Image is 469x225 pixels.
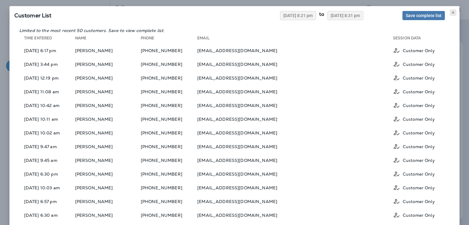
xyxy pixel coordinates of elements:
td: [DATE] 9:45 am [19,154,75,166]
td: [EMAIL_ADDRESS][DOMAIN_NAME] [197,195,393,208]
span: Save complete list [406,13,442,18]
td: [DATE] 10:42 am [19,99,75,112]
td: [DATE] 10:11 am [19,113,75,125]
td: [EMAIL_ADDRESS][DOMAIN_NAME] [197,181,393,194]
td: [PHONE_NUMBER] [141,195,197,208]
td: [PERSON_NAME] [75,209,141,221]
td: [DATE] 10:02 am [19,127,75,139]
span: [DATE] 8:31 pm [331,13,360,18]
td: [DATE] 6:30 pm [19,168,75,180]
p: Customer Only [403,158,435,163]
td: [PERSON_NAME] [75,99,141,112]
td: [PERSON_NAME] [75,140,141,153]
td: [DATE] 10:03 am [19,181,75,194]
td: [PERSON_NAME] [75,58,141,70]
td: [PERSON_NAME] [75,44,141,57]
th: Name [75,36,141,43]
div: Customer Only [393,170,445,178]
td: [DATE] 11:08 am [19,85,75,98]
td: [DATE] 6:30 am [19,209,75,221]
p: Customer Only [403,213,435,218]
td: [EMAIL_ADDRESS][DOMAIN_NAME] [197,209,393,221]
p: Customer Only [403,62,435,67]
em: Limited to the most recent 50 customers. Save to view complete list. [19,28,165,33]
td: [EMAIL_ADDRESS][DOMAIN_NAME] [197,127,393,139]
td: [PERSON_NAME] [75,72,141,84]
th: Email [197,36,393,43]
th: Phone [141,36,197,43]
p: Customer Only [403,48,435,53]
td: [DATE] 6:17 pm [19,44,75,57]
div: Customer Only [393,143,445,150]
td: [PHONE_NUMBER] [141,209,197,221]
p: Customer Only [403,103,435,108]
p: Customer Only [403,130,435,135]
td: [PHONE_NUMBER] [141,168,197,180]
td: [EMAIL_ADDRESS][DOMAIN_NAME] [197,168,393,180]
td: [DATE] 6:57 pm [19,195,75,208]
td: [PERSON_NAME] [75,85,141,98]
td: [EMAIL_ADDRESS][DOMAIN_NAME] [197,85,393,98]
th: Time Entered [19,36,75,43]
td: [PHONE_NUMBER] [141,58,197,70]
span: SQL [14,12,52,19]
td: [PERSON_NAME] [75,154,141,166]
div: Customer Only [393,60,445,68]
div: Customer Only [393,129,445,137]
td: [EMAIL_ADDRESS][DOMAIN_NAME] [197,72,393,84]
td: [DATE] 3:44 pm [19,58,75,70]
td: [EMAIL_ADDRESS][DOMAIN_NAME] [197,140,393,153]
p: Customer Only [403,172,435,177]
td: [PHONE_NUMBER] [141,99,197,112]
td: [DATE] 9:47 am [19,140,75,153]
td: [PHONE_NUMBER] [141,127,197,139]
div: Customer Only [393,198,445,205]
span: [DATE] 8:21 pm [283,13,313,18]
td: [EMAIL_ADDRESS][DOMAIN_NAME] [197,44,393,57]
td: [PHONE_NUMBER] [141,154,197,166]
div: Customer Only [393,156,445,164]
td: [DATE] 12:19 pm [19,72,75,84]
td: [PERSON_NAME] [75,195,141,208]
div: Customer Only [393,115,445,123]
td: [EMAIL_ADDRESS][DOMAIN_NAME] [197,58,393,70]
p: Customer Only [403,185,435,190]
div: Customer Only [393,211,445,219]
td: [PHONE_NUMBER] [141,44,197,57]
div: Customer Only [393,88,445,95]
td: [PHONE_NUMBER] [141,113,197,125]
th: Session Data [393,36,450,43]
td: [PERSON_NAME] [75,113,141,125]
td: [PERSON_NAME] [75,168,141,180]
div: Customer Only [393,74,445,82]
td: [EMAIL_ADDRESS][DOMAIN_NAME] [197,99,393,112]
p: Customer Only [403,117,435,122]
td: [PHONE_NUMBER] [141,72,197,84]
td: [PERSON_NAME] [75,181,141,194]
p: Customer Only [403,144,435,149]
button: Save complete list [402,11,445,20]
td: [PERSON_NAME] [75,127,141,139]
td: [PHONE_NUMBER] [141,140,197,153]
td: [PHONE_NUMBER] [141,181,197,194]
div: to [316,11,327,20]
div: Customer Only [393,102,445,109]
button: [DATE] 8:31 pm [327,11,363,20]
button: [DATE] 8:21 pm [280,11,316,20]
div: Customer Only [393,47,445,54]
td: [PHONE_NUMBER] [141,85,197,98]
td: [EMAIL_ADDRESS][DOMAIN_NAME] [197,154,393,166]
p: Customer Only [403,89,435,94]
td: [EMAIL_ADDRESS][DOMAIN_NAME] [197,113,393,125]
p: Customer Only [403,76,435,80]
p: Customer Only [403,199,435,204]
div: Customer Only [393,184,445,191]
